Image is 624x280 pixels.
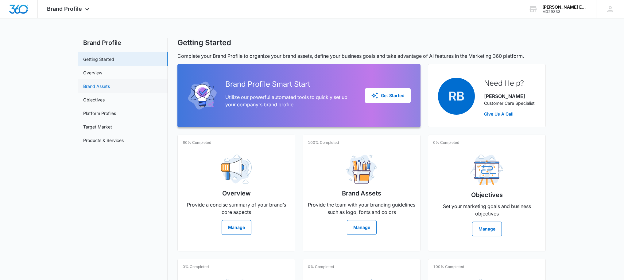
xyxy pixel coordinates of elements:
[222,189,251,198] h2: Overview
[83,56,114,62] a: Getting Started
[83,110,116,116] a: Platform Profiles
[308,264,334,270] p: 0% Completed
[484,111,535,117] a: Give Us A Call
[83,137,124,144] a: Products & Services
[371,92,405,99] div: Get Started
[177,135,295,251] a: 60% CompletedOverviewProvide a concise summary of your brand’s core aspectsManage
[308,140,339,145] p: 100% Completed
[222,220,251,235] button: Manage
[183,140,211,145] p: 60% Completed
[83,69,102,76] a: Overview
[471,190,503,199] h2: Objectives
[177,52,546,60] p: Complete your Brand Profile to organize your brand assets, define your business goals and take ad...
[78,38,168,47] h2: Brand Profile
[484,100,535,106] p: Customer Care Specialist
[484,93,535,100] p: [PERSON_NAME]
[365,88,411,103] button: Get Started
[308,201,415,216] p: Provide the team with your branding guidelines such as logo, fonts and colors
[183,264,209,270] p: 0% Completed
[83,83,110,89] a: Brand Assets
[177,38,231,47] h1: Getting Started
[433,140,459,145] p: 0% Completed
[303,135,421,251] a: 100% CompletedBrand AssetsProvide the team with your branding guidelines such as logo, fonts and ...
[225,79,355,90] h2: Brand Profile Smart Start
[47,6,82,12] span: Brand Profile
[542,10,587,14] div: account id
[484,78,535,89] h2: Need Help?
[347,220,377,235] button: Manage
[433,264,464,270] p: 100% Completed
[542,5,587,10] div: account name
[433,203,541,217] p: Set your marketing goals and business objectives
[83,97,105,103] a: Objectives
[225,93,355,108] p: Utilize our powerful automated tools to quickly set up your company's brand profile.
[428,135,546,251] a: 0% CompletedObjectivesSet your marketing goals and business objectivesManage
[83,124,112,130] a: Target Market
[438,78,475,115] span: RB
[183,201,290,216] p: Provide a concise summary of your brand’s core aspects
[472,222,502,236] button: Manage
[342,189,381,198] h2: Brand Assets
